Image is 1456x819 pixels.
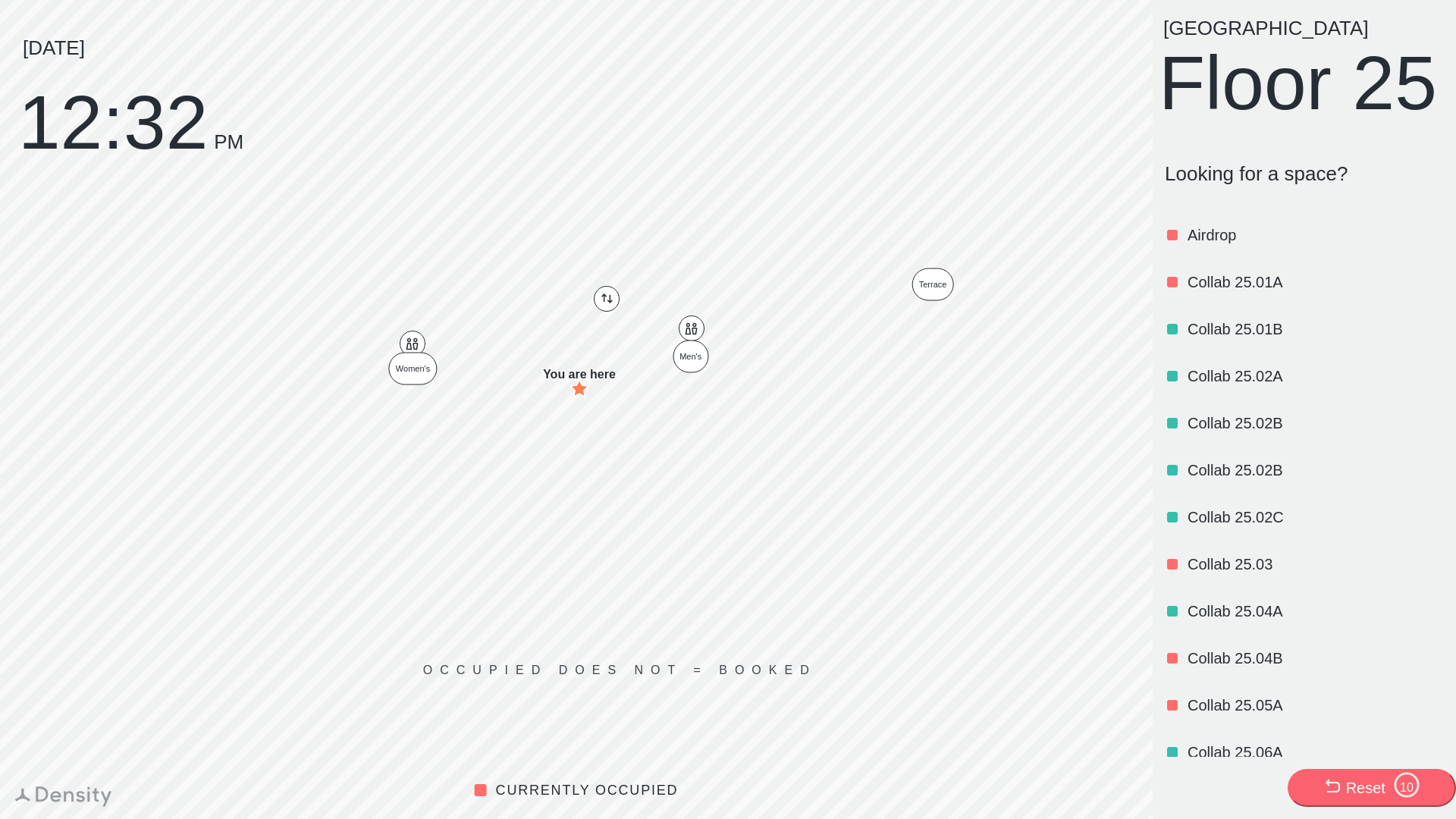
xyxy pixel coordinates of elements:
[1188,224,1441,246] p: Airdrop
[1165,162,1444,186] p: Looking for a space?
[1188,271,1441,293] p: Collab 25.01A
[1188,601,1441,622] p: Collab 25.04A
[1188,460,1441,481] p: Collab 25.02B
[1188,413,1441,434] p: Collab 25.02B
[1188,366,1441,387] p: Collab 25.02A
[1188,507,1441,528] p: Collab 25.02C
[1188,318,1441,340] p: Collab 25.01B
[1188,695,1441,716] p: Collab 25.05A
[1346,777,1385,799] div: Reset
[1288,769,1456,807] button: Reset10
[1188,742,1441,763] p: Collab 25.06A
[1188,648,1441,669] p: Collab 25.04B
[1188,554,1441,575] p: Collab 25.03
[1393,781,1420,795] div: 10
